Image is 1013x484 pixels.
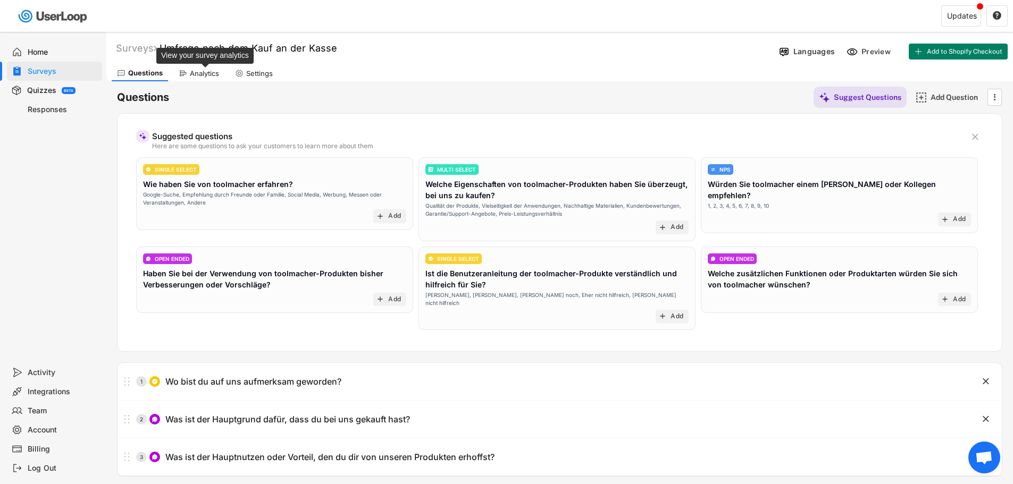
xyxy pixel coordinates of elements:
button:  [981,414,991,424]
div: 3 [136,454,147,460]
text:  [993,11,1001,20]
div: Billing [28,444,98,454]
div: Here are some questions to ask your customers to learn more about them [152,143,962,149]
img: CircleTickMinorWhite.svg [146,167,151,172]
img: ConversationMinor.svg [152,416,158,422]
img: CircleTickMinorWhite.svg [428,256,433,261]
div: Add [671,312,683,321]
div: Languages [793,47,835,56]
div: Add [388,212,401,220]
img: ConversationMinor.svg [146,256,151,261]
div: Account [28,425,98,435]
span: Add to Shopify Checkout [927,48,1002,55]
font: Umfrage nach dem Kauf an der Kasse [160,43,337,54]
div: Wie haben Sie von toolmacher erfahren? [143,179,293,190]
button:  [992,11,1002,21]
div: Qualität der Produkte, Vielseitigkeit der Anwendungen, Nachhaltige Materialien, Kundenbewertungen... [425,202,689,218]
div: Welche Eigenschaften von toolmacher-Produkten haben Sie überzeugt, bei uns zu kaufen? [425,179,689,201]
div: Würden Sie toolmacher einem [PERSON_NAME] oder Kollegen empfehlen? [708,179,971,201]
div: SINGLE SELECT [437,256,479,261]
button: add [941,215,949,224]
div: Questions [128,69,163,78]
div: Surveys [116,42,157,54]
div: Google-Suche, Empfehlung durch Freunde oder Familie, Social Media, Werbung, Messen oder Veranstal... [143,191,406,207]
div: Suggest Questions [834,92,901,102]
div: Settings [246,69,273,78]
div: Add [953,215,966,224]
img: ConversationMinor.svg [710,256,716,261]
img: userloop-logo-01.svg [16,5,91,27]
button: add [941,295,949,303]
img: AddMajor.svg [916,92,927,103]
div: Preview [861,47,893,56]
div: [PERSON_NAME], [PERSON_NAME], [PERSON_NAME] noch, Eher nicht hilfreich, [PERSON_NAME] nicht hilfr... [425,291,689,307]
div: Was ist der Hauptgrund dafür, dass du bei uns gekauft hast? [165,414,410,425]
div: Welche zusätzlichen Funktionen oder Produktarten würden Sie sich von toolmacher wünschen? [708,268,971,290]
div: OPEN ENDED [719,256,754,261]
div: Add [671,223,683,232]
button: add [376,212,384,220]
div: NPS [719,167,731,172]
img: Language%20Icon.svg [778,46,790,57]
div: Haben Sie bei der Verwendung von toolmacher-Produkten bisher Verbesserungen oder Vorschläge? [143,268,406,290]
div: Chat öffnen [968,441,1000,473]
text:  [983,413,989,424]
div: Team [28,406,98,416]
div: Suggested questions [152,132,962,140]
div: Quizzes [27,86,56,96]
div: SINGLE SELECT [155,167,197,172]
div: Home [28,47,98,57]
img: ConversationMinor.svg [152,454,158,460]
div: Wo bist du auf uns aufmerksam geworden? [165,376,341,387]
button: add [376,295,384,303]
div: 1, 2, 3, 4, 5, 6, 7, 8, 9, 10 [708,202,769,210]
div: Responses [28,105,98,115]
button: add [658,223,667,232]
img: AdjustIcon.svg [710,167,716,172]
img: MagicMajor%20%28Purple%29.svg [819,92,830,103]
img: CircleTickMinorWhite.svg [152,378,158,385]
text:  [983,376,989,387]
div: Ist die Benutzeranleitung der toolmacher-Produkte verständlich und hilfreich für Sie? [425,268,689,290]
button:  [970,132,981,142]
div: OPEN ENDED [155,256,189,261]
button:  [989,89,1000,105]
div: Log Out [28,463,98,473]
div: Updates [947,12,977,20]
img: MagicMajor%20%28Purple%29.svg [139,132,147,140]
img: ListMajor.svg [428,167,433,172]
div: Was ist der Hauptnutzen oder Vorteil, den du dir von unseren Produkten erhoffst? [165,452,495,463]
div: Surveys [28,66,98,77]
div: MULTI SELECT [437,167,476,172]
h6: Questions [117,90,169,105]
div: Add [388,295,401,304]
text:  [972,131,978,142]
div: 2 [136,417,147,422]
div: Activity [28,368,98,378]
button: add [658,312,667,320]
text:  [994,91,996,103]
div: 1 [136,379,147,384]
div: Integrations [28,387,98,397]
button:  [981,376,991,387]
div: BETA [64,89,73,92]
div: Add [953,295,966,304]
div: Analytics [190,69,219,78]
div: Add Question [931,92,984,102]
button: Add to Shopify Checkout [909,44,1008,60]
